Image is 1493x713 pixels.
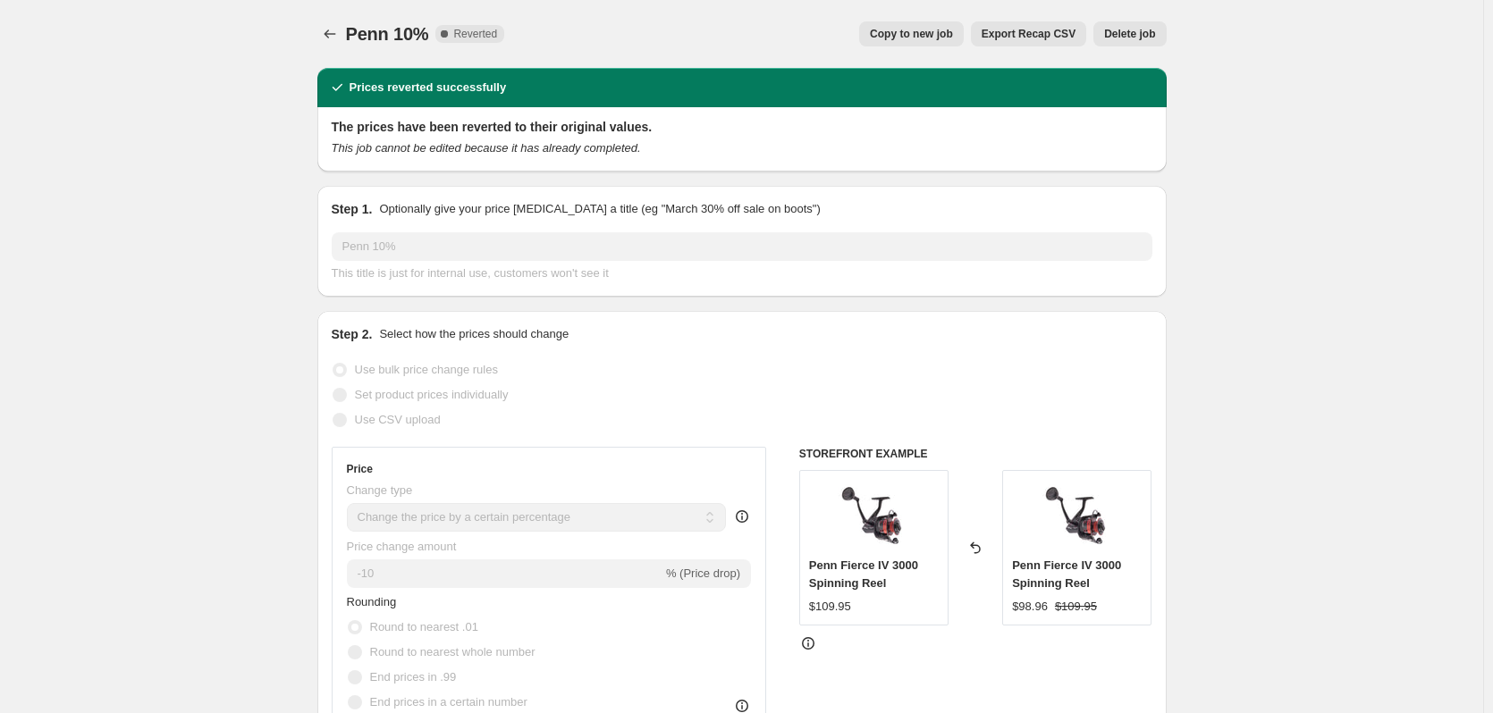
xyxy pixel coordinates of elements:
span: Round to nearest .01 [370,620,478,633]
div: $98.96 [1012,598,1048,616]
span: Use CSV upload [355,413,441,426]
span: Use bulk price change rules [355,363,498,376]
input: -15 [347,559,662,588]
h2: The prices have been reverted to their original values. [332,118,1152,136]
span: This title is just for internal use, customers won't see it [332,266,609,280]
span: Penn Fierce IV 3000 Spinning Reel [1012,558,1121,590]
div: $109.95 [809,598,851,616]
h2: Step 1. [332,200,373,218]
p: Select how the prices should change [379,325,569,343]
h2: Step 2. [332,325,373,343]
button: Copy to new job [859,21,964,46]
span: Penn Fierce IV 3000 Spinning Reel [809,558,918,590]
span: Export Recap CSV [982,27,1075,41]
h6: STOREFRONT EXAMPLE [799,447,1152,461]
i: This job cannot be edited because it has already completed. [332,141,641,155]
img: Fierce-IV-3000-Alt1_80x.jpg [1042,480,1113,551]
span: Set product prices individually [355,388,509,401]
span: Copy to new job [870,27,953,41]
span: End prices in .99 [370,670,457,684]
span: Price change amount [347,540,457,553]
h2: Prices reverted successfully [350,79,507,96]
div: help [733,507,751,525]
button: Delete job [1093,21,1166,46]
span: Round to nearest whole number [370,645,536,658]
span: Rounding [347,595,397,608]
span: Penn 10% [346,24,429,44]
img: Fierce-IV-3000-Alt1_80x.jpg [838,480,909,551]
button: Price change jobs [317,21,342,46]
h3: Price [347,462,373,476]
p: Optionally give your price [MEDICAL_DATA] a title (eg "March 30% off sale on boots") [379,200,820,218]
span: End prices in a certain number [370,695,527,709]
span: Reverted [453,27,497,41]
span: Change type [347,483,413,497]
button: Export Recap CSV [971,21,1086,46]
input: 30% off holiday sale [332,232,1152,261]
span: % (Price drop) [666,566,740,580]
strike: $109.95 [1055,598,1097,616]
span: Delete job [1104,27,1155,41]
